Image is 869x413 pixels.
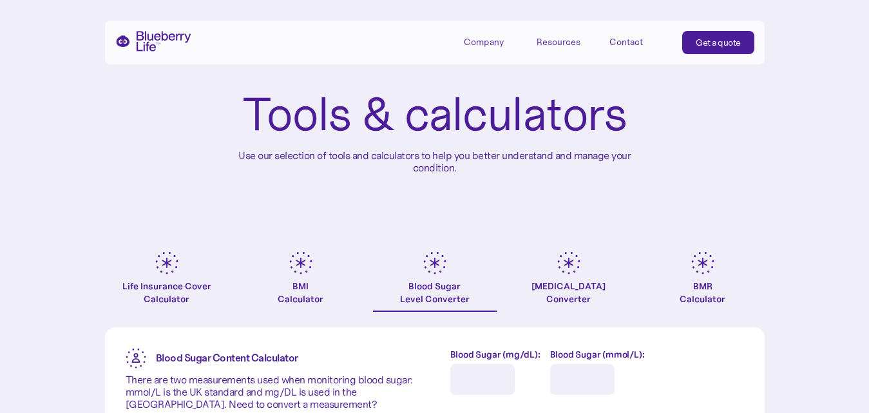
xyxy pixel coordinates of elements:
a: Blood SugarLevel Converter [373,251,497,312]
div: Resources [537,37,580,48]
div: Company [464,31,522,52]
div: Life Insurance Cover Calculator [105,280,229,305]
div: Blood Sugar Level Converter [400,280,470,305]
a: home [115,31,191,52]
div: [MEDICAL_DATA] Converter [531,280,606,305]
div: Resources [537,31,595,52]
a: Contact [609,31,667,52]
a: Life Insurance Cover Calculator [105,251,229,312]
a: [MEDICAL_DATA]Converter [507,251,631,312]
p: Use our selection of tools and calculators to help you better understand and manage your condition. [229,149,641,174]
div: BMR Calculator [680,280,725,305]
div: Get a quote [696,36,741,49]
a: BMRCalculator [641,251,765,312]
label: Blood Sugar (mmol/L): [550,348,645,361]
strong: Blood Sugar Content Calculator [156,351,298,364]
div: Company [464,37,504,48]
h1: Tools & calculators [242,90,627,139]
div: BMI Calculator [278,280,323,305]
label: Blood Sugar (mg/dL): [450,348,540,361]
a: BMICalculator [239,251,363,312]
a: Get a quote [682,31,754,54]
div: Contact [609,37,643,48]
